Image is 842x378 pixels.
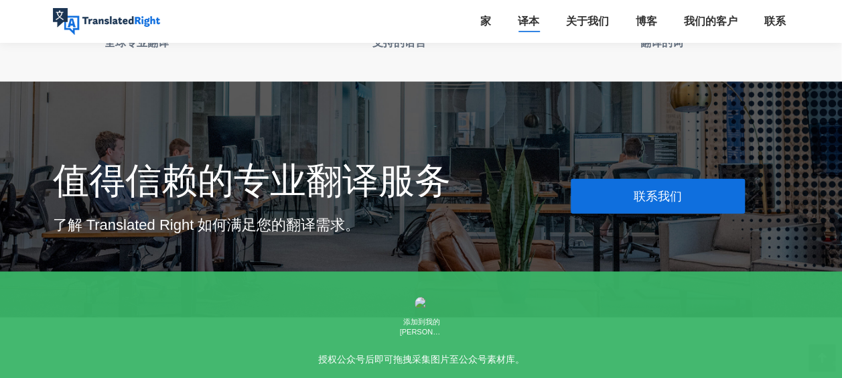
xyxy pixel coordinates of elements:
img: 右译 [53,8,160,35]
strong: 支持的语言 [372,37,425,48]
a: 家 [476,12,495,31]
a: 联系我们 [571,179,745,214]
a: 博客 [632,12,661,31]
a: 关于我们 [562,12,613,31]
span: 联系 [764,15,786,28]
span: 我们的客户 [684,15,738,28]
a: 我们的客户 [680,12,742,31]
span: 博客 [636,15,657,28]
a: 译本 [514,12,543,31]
span: 关于我们 [566,15,609,28]
strong: 翻译的词 [640,37,683,48]
div: 了解 Translated Right 如何满足您的翻译需求。 [53,216,531,234]
strong: 全球专业翻译 [104,37,169,48]
a: 联系 [760,12,790,31]
span: 家 [480,15,491,28]
span: 联系我们 [634,190,682,203]
h2: 值得信赖的专业翻译服务 [53,159,531,203]
span: 译本 [518,15,539,28]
